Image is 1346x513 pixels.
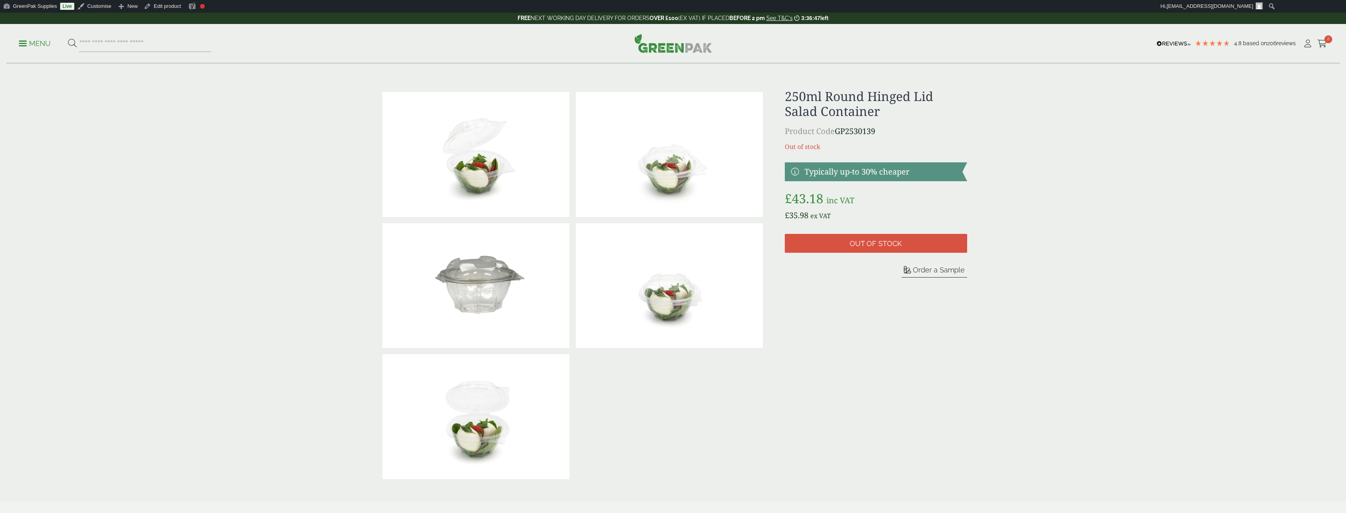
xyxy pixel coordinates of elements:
[200,4,205,9] div: Focus keyphrase not set
[1317,40,1327,48] i: Cart
[382,92,569,217] img: 250ml Round Hinged Salad Container Open (Large)
[801,15,820,21] span: 3:36:47
[766,15,793,21] a: See T&C's
[382,354,569,479] img: 250ml Round Hinged Salad Container Open V2 (Large)
[518,15,531,21] strong: FREE
[1267,40,1276,46] span: 206
[785,126,835,136] span: Product Code
[902,265,967,278] button: Order a Sample
[1195,40,1230,47] div: 4.79 Stars
[785,190,792,207] span: £
[785,89,967,119] h1: 250ml Round Hinged Lid Salad Container
[785,210,808,221] bdi: 35.98
[826,195,854,206] span: inc VAT
[650,15,678,21] strong: OVER £100
[850,239,902,248] span: Out of stock
[1157,41,1191,46] img: REVIEWS.io
[820,15,828,21] span: left
[1243,40,1267,46] span: Based on
[1276,40,1296,46] span: reviews
[810,211,831,220] span: ex VAT
[634,34,712,53] img: GreenPak Supplies
[785,210,789,221] span: £
[1167,3,1253,9] span: [EMAIL_ADDRESS][DOMAIN_NAME]
[785,190,823,207] bdi: 43.18
[382,223,569,348] img: 250ml Round Hinged Lid Salad Container 0
[1303,40,1313,48] i: My Account
[913,266,965,274] span: Order a Sample
[1317,38,1327,50] a: 2
[576,92,763,217] img: 250ml Round Hinged Salad Container Closed (Large)
[576,223,763,348] img: 250ml Round Hinged Salad Container Closed V2 (Large)
[785,142,967,151] p: Out of stock
[785,125,967,137] p: GP2530139
[1234,40,1243,46] span: 4.8
[19,39,51,47] a: Menu
[60,3,74,10] a: Live
[729,15,765,21] strong: BEFORE 2 pm
[1324,35,1332,43] span: 2
[19,39,51,48] p: Menu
